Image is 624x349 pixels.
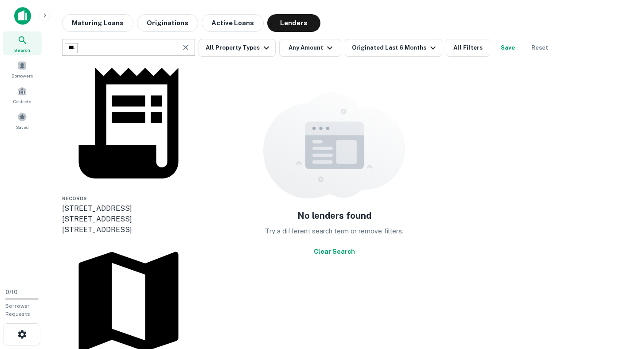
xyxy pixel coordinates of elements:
a: Saved [3,109,42,132]
span: Borrower Requests [5,303,30,317]
span: Contacts [13,98,31,105]
h5: No lenders found [297,209,371,222]
a: Search [3,31,42,55]
p: Try a different search term or remove filters. [265,226,403,237]
div: Originated Last 6 Months [352,43,438,53]
a: Borrowers [3,57,42,81]
button: Clear Search [310,244,359,260]
button: Originated Last 6 Months [345,39,442,57]
span: Saved [16,124,29,131]
button: All Property Types [199,39,276,57]
button: Any Amount [279,39,341,57]
img: capitalize-icon.png [14,7,31,25]
button: All Filters [446,39,490,57]
img: empty content [263,92,405,198]
div: [STREET_ADDRESS] [62,225,195,235]
div: [STREET_ADDRESS] [62,203,195,214]
span: 0 / 10 [5,289,18,295]
button: Clear [179,41,192,54]
button: Lenders [267,14,320,32]
a: Contacts [3,83,42,107]
div: [STREET_ADDRESS] [62,214,195,225]
button: Save your search to get updates of matches that match your search criteria. [494,39,522,57]
button: Reset [526,39,554,57]
button: Active Loans [202,14,264,32]
span: Records [62,196,87,201]
button: Originations [137,14,198,32]
iframe: Chat Widget [580,250,624,292]
span: Borrowers [12,72,33,79]
button: Maturing Loans [62,14,133,32]
span: Search [14,47,30,54]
